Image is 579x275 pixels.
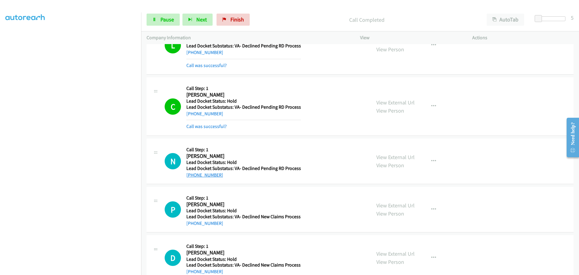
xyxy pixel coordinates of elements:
a: [PHONE_NUMBER] [186,172,223,178]
p: View [360,34,461,41]
a: [PHONE_NUMBER] [186,220,223,226]
a: View External Url [376,99,415,106]
a: [PHONE_NUMBER] [186,111,223,117]
h1: N [165,153,181,169]
h5: Lead Docket Substatus: VA- Declined Pending RD Process [186,43,301,49]
a: View External Url [376,202,415,209]
div: The call is yet to be attempted [165,201,181,218]
a: Call was successful? [186,62,227,68]
h5: Call Step: 1 [186,195,301,201]
h5: Lead Docket Status: Hold [186,208,301,214]
h2: [PERSON_NAME] [186,249,301,256]
h5: Lead Docket Substatus: VA- Declined Pending RD Process [186,104,301,110]
h5: Lead Docket Substatus: VA- Declined Pending RD Process [186,165,301,171]
h2: [PERSON_NAME] [186,153,298,160]
div: The call is yet to be attempted [165,250,181,266]
a: View External Url [376,250,415,257]
span: Pause [160,16,174,23]
h5: Call Step: 1 [186,147,301,153]
h5: Call Step: 1 [186,85,301,91]
span: Next [196,16,207,23]
a: View Person [376,162,404,169]
a: [PHONE_NUMBER] [186,269,223,274]
div: 5 [571,14,574,22]
button: AutoTab [487,14,524,26]
a: Finish [217,14,250,26]
a: Call was successful? [186,123,227,129]
div: The call is yet to be attempted [165,153,181,169]
p: Actions [472,34,574,41]
h5: Lead Docket Status: Hold [186,159,301,165]
h2: [PERSON_NAME] [186,91,298,98]
a: View Person [376,210,404,217]
p: Call Completed [258,16,476,24]
h5: Lead Docket Substatus: VA- Declined New Claims Process [186,214,301,220]
h5: Lead Docket Status: Hold [186,256,301,262]
h5: Call Step: 1 [186,243,301,249]
a: Pause [147,14,180,26]
button: Next [182,14,213,26]
iframe: Resource Center [562,114,579,161]
h2: [PERSON_NAME] [186,201,301,208]
a: View Person [376,258,404,265]
a: View External Url [376,154,415,161]
p: Company Information [147,34,349,41]
a: View Person [376,107,404,114]
div: Delay between calls (in seconds) [538,16,565,21]
h1: L [165,37,181,53]
h1: D [165,250,181,266]
span: Finish [230,16,244,23]
a: [PHONE_NUMBER] [186,50,223,55]
h5: Lead Docket Substatus: VA- Declined New Claims Process [186,262,301,268]
h5: Lead Docket Status: Hold [186,98,301,104]
a: View External Url [376,38,415,45]
h1: C [165,98,181,115]
a: View Person [376,46,404,53]
h1: P [165,201,181,218]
